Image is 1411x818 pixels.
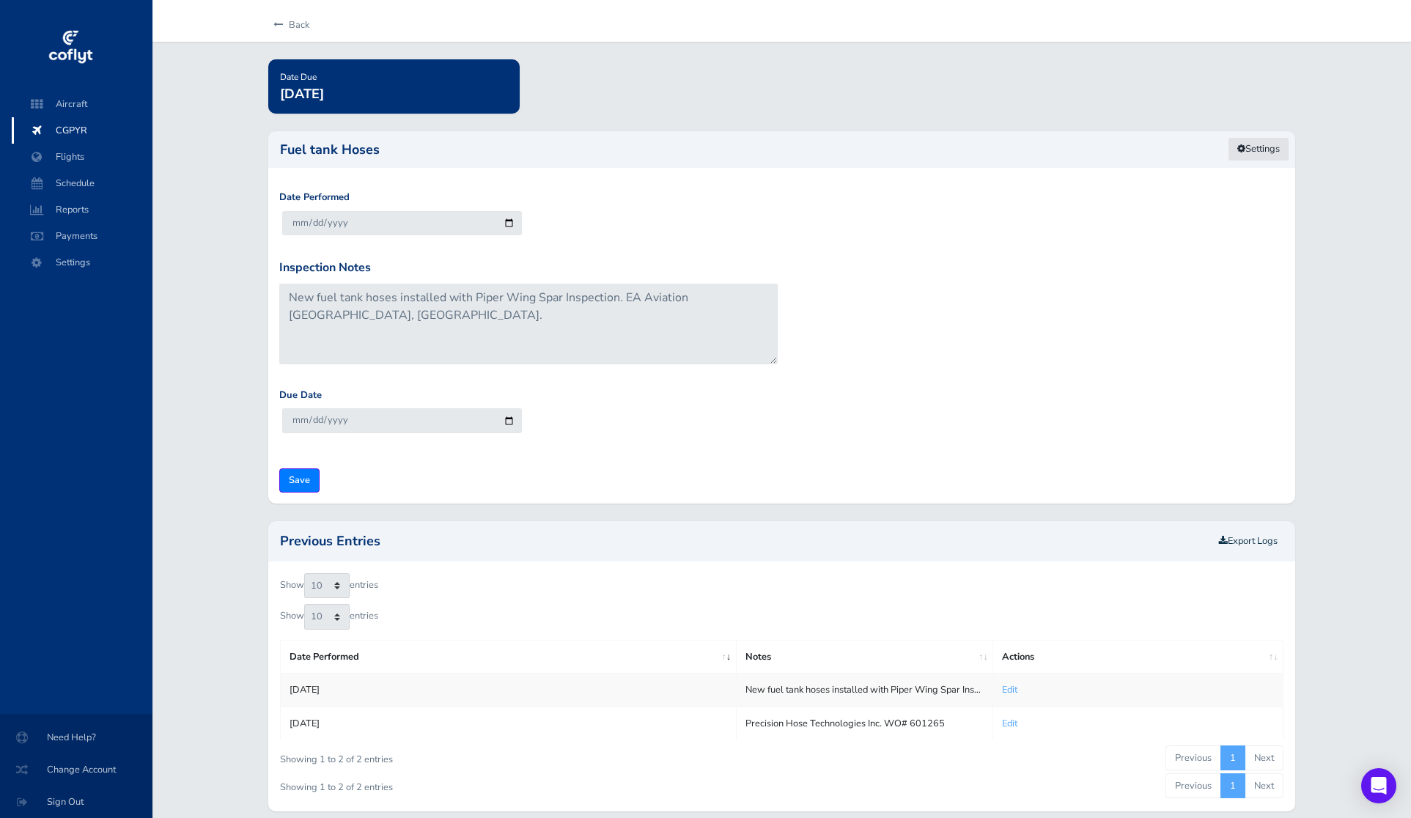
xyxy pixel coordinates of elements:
span: Date Due [280,71,317,83]
td: New fuel tank hoses installed with Piper Wing Spar Inspection. EA Aviation [GEOGRAPHIC_DATA], [GE... [736,674,993,707]
span: Need Help? [18,724,135,751]
select: Showentries [304,604,350,629]
label: Inspection Notes [279,259,371,278]
label: Show entries [280,604,378,629]
label: Due Date [279,388,322,403]
span: [DATE] [280,85,324,103]
a: Edit [1002,683,1017,696]
span: Payments [26,223,138,249]
select: Showentries [304,573,350,598]
img: coflyt logo [46,26,95,70]
div: Showing 1 to 2 of 2 entries [280,772,687,795]
input: Save [279,468,320,493]
td: Precision Hose Technologies Inc. WO# 601265 [736,707,993,740]
span: Reports [26,196,138,223]
textarea: New fuel tank hoses installed with Piper Wing Spar Inspection. EA Aviation [GEOGRAPHIC_DATA], [GE... [279,284,778,364]
th: Notes: activate to sort column ascending [736,640,993,673]
a: Settings [1228,137,1289,161]
span: Flights [26,144,138,170]
span: Change Account [18,756,135,783]
a: Edit [1002,717,1017,730]
a: 1 [1220,773,1245,798]
span: Schedule [26,170,138,196]
a: 1 [1220,745,1245,770]
a: Back [269,9,309,41]
h2: Fuel tank Hoses [280,143,1283,156]
span: Settings [26,249,138,276]
label: Date Performed [279,190,350,205]
div: Showing 1 to 2 of 2 entries [280,744,685,767]
span: Sign Out [18,789,135,815]
td: [DATE] [281,707,736,740]
span: CGPYR [26,117,138,144]
span: Aircraft [26,91,138,117]
th: Actions: activate to sort column ascending [993,640,1283,673]
td: [DATE] [281,674,736,707]
h2: Previous Entries [280,534,1213,548]
th: Date Performed: activate to sort column ascending [281,640,736,673]
div: Open Intercom Messenger [1361,768,1396,803]
label: Show entries [280,573,378,598]
a: Export Logs [1219,534,1278,548]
